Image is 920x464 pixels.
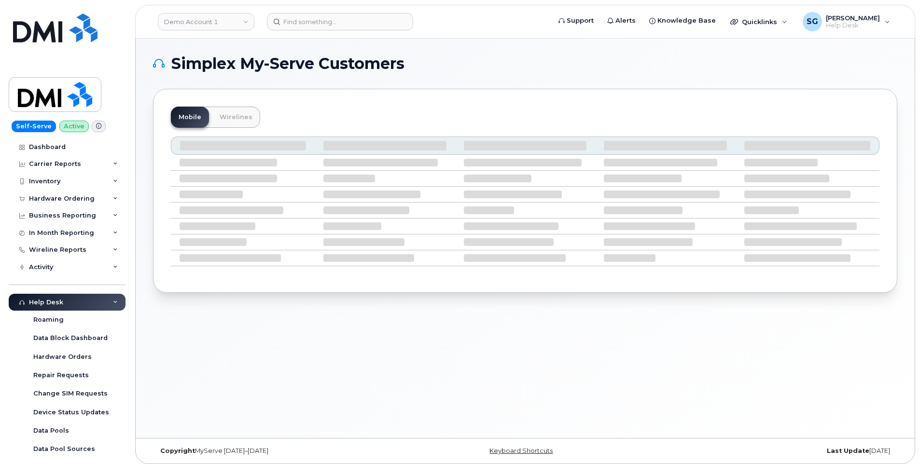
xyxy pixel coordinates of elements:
[489,447,553,454] a: Keyboard Shortcuts
[649,447,897,455] div: [DATE]
[160,447,195,454] strong: Copyright
[153,447,401,455] div: MyServe [DATE]–[DATE]
[171,56,404,71] span: Simplex My-Serve Customers
[827,447,869,454] strong: Last Update
[171,107,209,128] a: Mobile
[212,107,260,128] a: Wirelines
